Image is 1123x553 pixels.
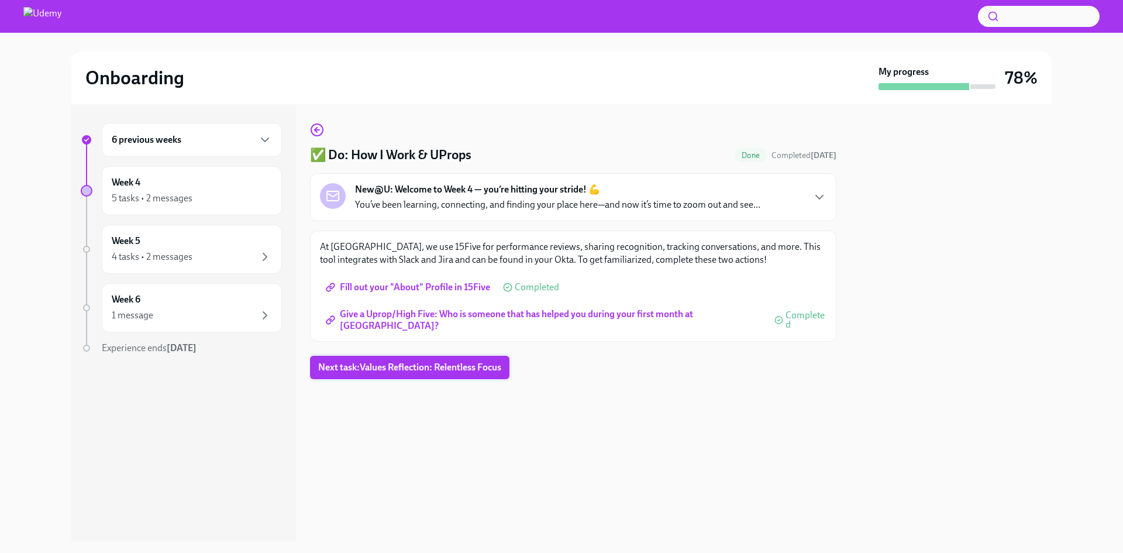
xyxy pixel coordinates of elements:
[81,166,282,215] a: Week 45 tasks • 2 messages
[355,198,760,211] p: You’ve been learning, connecting, and finding your place here—and now it’s time to zoom out and s...
[320,308,770,332] a: Give a Uprop/High Five: Who is someone that has helped you during your first month at [GEOGRAPHIC...
[81,283,282,332] a: Week 61 message
[1005,67,1038,88] h3: 78%
[811,150,836,160] strong: [DATE]
[328,314,762,326] span: Give a Uprop/High Five: Who is someone that has helped you during your first month at [GEOGRAPHIC...
[81,225,282,274] a: Week 54 tasks • 2 messages
[102,342,197,353] span: Experience ends
[112,293,140,306] h6: Week 6
[23,7,61,26] img: Udemy
[735,151,767,160] span: Done
[786,311,826,329] span: Completed
[112,309,153,322] div: 1 message
[320,276,498,299] a: Fill out your "About" Profile in 15Five
[102,123,282,157] div: 6 previous weeks
[328,281,490,293] span: Fill out your "About" Profile in 15Five
[85,66,184,90] h2: Onboarding
[318,362,501,373] span: Next task : Values Reflection: Relentless Focus
[771,150,836,160] span: Completed
[112,192,192,205] div: 5 tasks • 2 messages
[112,176,140,189] h6: Week 4
[112,235,140,248] h6: Week 5
[310,356,509,379] button: Next task:Values Reflection: Relentless Focus
[771,150,836,161] span: October 3rd, 2025 18:00
[112,133,181,146] h6: 6 previous weeks
[320,241,826,266] p: At [GEOGRAPHIC_DATA], we use 15Five for performance reviews, sharing recognition, tracking conver...
[879,66,929,78] strong: My progress
[515,283,559,292] span: Completed
[310,146,471,164] h4: ✅ Do: How I Work & UProps
[112,250,192,263] div: 4 tasks • 2 messages
[167,342,197,353] strong: [DATE]
[355,183,600,196] strong: New@U: Welcome to Week 4 — you’re hitting your stride! 💪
